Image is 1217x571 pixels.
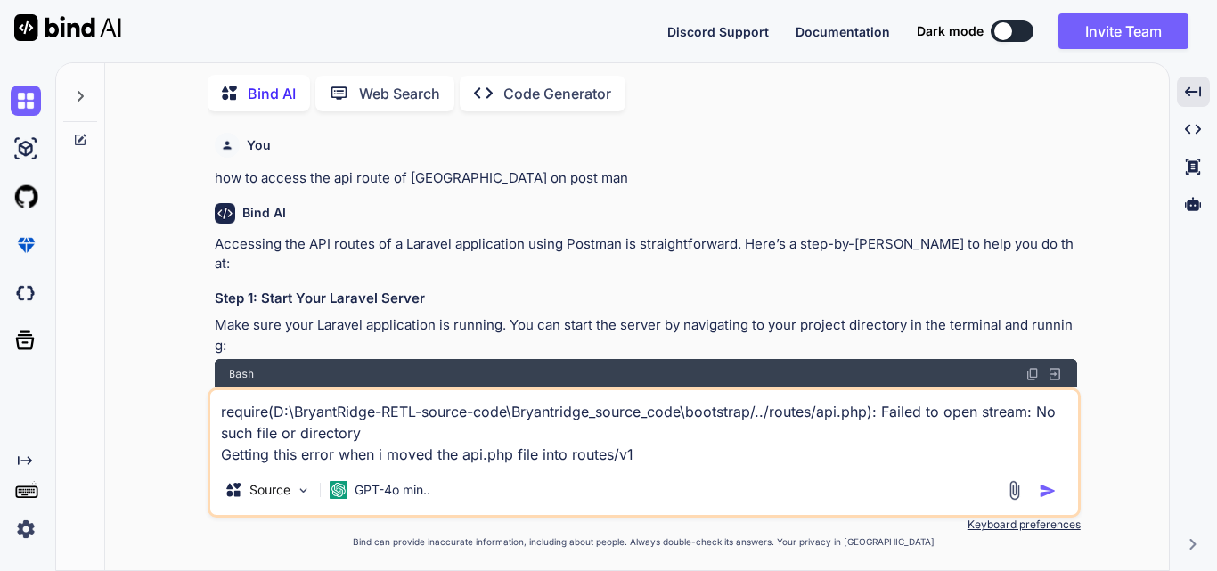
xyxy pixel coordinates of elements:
[242,204,286,222] h6: Bind AI
[11,514,41,544] img: settings
[11,230,41,260] img: premium
[917,22,984,40] span: Dark mode
[796,22,890,41] button: Documentation
[14,14,121,41] img: Bind AI
[215,234,1077,274] p: Accessing the API routes of a Laravel application using Postman is straightforward. Here’s a step...
[355,481,430,499] p: GPT-4o min..
[667,24,769,39] span: Discord Support
[11,134,41,164] img: ai-studio
[248,83,296,104] p: Bind AI
[210,390,1078,465] textarea: require(D:\BryantRidge-RETL-source-code\Bryantridge_source_code\bootstrap/../routes/api.php): Fai...
[215,289,1077,309] h3: Step 1: Start Your Laravel Server
[1025,367,1040,381] img: copy
[503,83,611,104] p: Code Generator
[667,22,769,41] button: Discord Support
[11,86,41,116] img: chat
[330,481,347,499] img: GPT-4o mini
[1004,480,1025,501] img: attachment
[359,83,440,104] p: Web Search
[249,481,290,499] p: Source
[11,278,41,308] img: darkCloudIdeIcon
[215,315,1077,355] p: Make sure your Laravel application is running. You can start the server by navigating to your pro...
[296,483,311,498] img: Pick Models
[1039,482,1057,500] img: icon
[215,168,1077,189] p: how to access the api route of [GEOGRAPHIC_DATA] on post man
[1047,366,1063,382] img: Open in Browser
[229,367,254,381] span: Bash
[11,182,41,212] img: githubLight
[208,535,1081,549] p: Bind can provide inaccurate information, including about people. Always double-check its answers....
[1058,13,1188,49] button: Invite Team
[247,136,271,154] h6: You
[208,518,1081,532] p: Keyboard preferences
[796,24,890,39] span: Documentation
